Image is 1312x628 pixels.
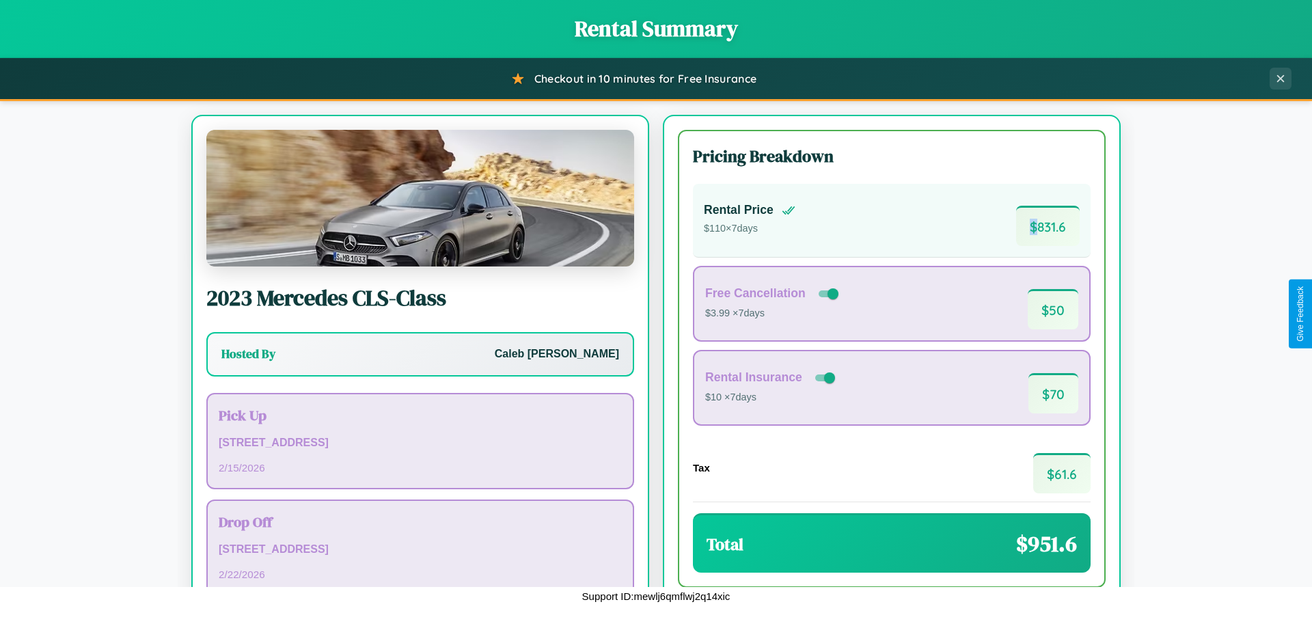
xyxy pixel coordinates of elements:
[1028,373,1078,413] span: $ 70
[693,462,710,474] h4: Tax
[693,145,1091,167] h3: Pricing Breakdown
[219,433,622,453] p: [STREET_ADDRESS]
[206,130,634,267] img: Mercedes CLS-Class
[705,286,806,301] h4: Free Cancellation
[1016,206,1080,246] span: $ 831.6
[219,405,622,425] h3: Pick Up
[219,565,622,584] p: 2 / 22 / 2026
[704,220,795,238] p: $ 110 × 7 days
[206,283,634,313] h2: 2023 Mercedes CLS-Class
[1016,529,1077,559] span: $ 951.6
[495,344,619,364] p: Caleb [PERSON_NAME]
[705,370,802,385] h4: Rental Insurance
[221,346,275,362] h3: Hosted By
[14,14,1298,44] h1: Rental Summary
[1296,286,1305,342] div: Give Feedback
[582,587,730,605] p: Support ID: mewlj6qmflwj2q14xic
[219,459,622,477] p: 2 / 15 / 2026
[534,72,756,85] span: Checkout in 10 minutes for Free Insurance
[705,389,838,407] p: $10 × 7 days
[707,533,743,556] h3: Total
[1033,453,1091,493] span: $ 61.6
[705,305,841,323] p: $3.99 × 7 days
[219,540,622,560] p: [STREET_ADDRESS]
[1028,289,1078,329] span: $ 50
[219,512,622,532] h3: Drop Off
[704,203,774,217] h4: Rental Price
